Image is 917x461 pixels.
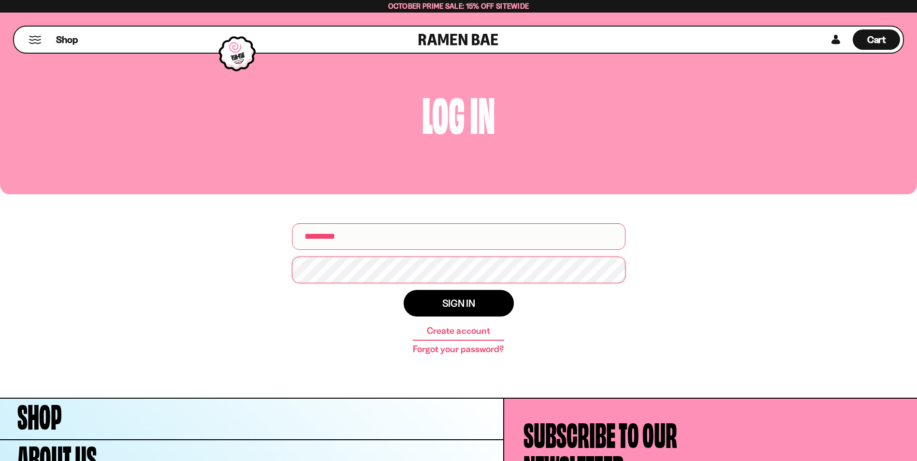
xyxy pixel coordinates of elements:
[442,298,475,308] span: Sign in
[56,29,78,50] a: Shop
[853,27,900,53] div: Cart
[867,34,886,45] span: Cart
[17,398,62,431] span: Shop
[29,36,42,44] button: Mobile Menu Trigger
[413,345,504,354] a: Forgot your password?
[7,90,910,133] h1: Log in
[56,33,78,46] span: Shop
[427,326,490,336] a: Create account
[388,1,529,11] span: October Prime Sale: 15% off Sitewide
[404,290,514,317] button: Sign in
